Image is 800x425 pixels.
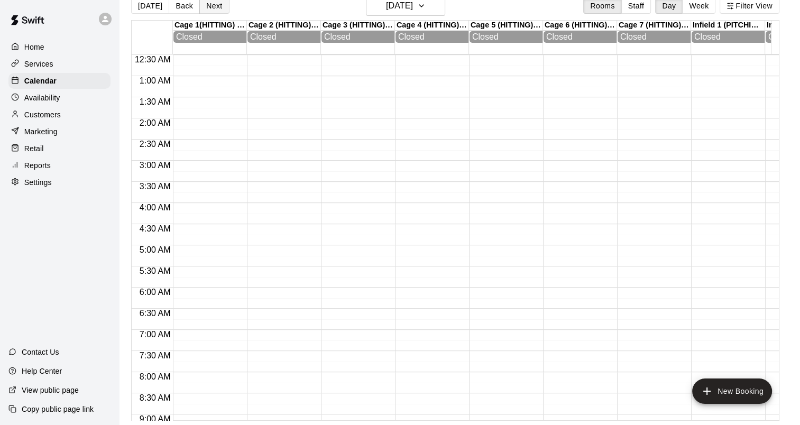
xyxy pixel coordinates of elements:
span: 1:30 AM [137,97,173,106]
p: Services [24,59,53,69]
p: Help Center [22,366,62,376]
div: Closed [546,32,614,42]
div: Infield 1 (PITCHING) - TBK [691,21,765,31]
span: 8:00 AM [137,372,173,381]
p: Contact Us [22,347,59,357]
p: Customers [24,109,61,120]
a: Settings [8,174,111,190]
span: 6:00 AM [137,288,173,297]
p: Retail [24,143,44,154]
a: Retail [8,141,111,156]
a: Calendar [8,73,111,89]
p: Home [24,42,44,52]
span: 4:00 AM [137,203,173,212]
div: Closed [398,32,466,42]
div: Closed [250,32,318,42]
div: Cage 5 (HITTING) - TBK [469,21,543,31]
span: 1:00 AM [137,76,173,85]
span: 2:30 AM [137,140,173,149]
span: 7:30 AM [137,351,173,360]
div: Closed [694,32,762,42]
span: 5:00 AM [137,245,173,254]
a: Home [8,39,111,55]
a: Availability [8,90,111,106]
div: Closed [472,32,540,42]
span: 3:30 AM [137,182,173,191]
p: Availability [24,93,60,103]
p: Copy public page link [22,404,94,414]
span: 5:30 AM [137,266,173,275]
div: Cage 7 (HITTING) - TBK [617,21,691,31]
p: Reports [24,160,51,171]
div: Cage 4 (HITTING) - TBK [395,21,469,31]
span: 3:00 AM [137,161,173,170]
span: 6:30 AM [137,309,173,318]
p: Settings [24,177,52,188]
button: add [692,378,772,404]
span: 9:00 AM [137,414,173,423]
p: View public page [22,385,79,395]
span: 8:30 AM [137,393,173,402]
div: Cage 1(HITTING) - Hit Trax - TBK [173,21,247,31]
span: 4:30 AM [137,224,173,233]
span: 7:00 AM [137,330,173,339]
a: Services [8,56,111,72]
a: Reports [8,158,111,173]
div: Cage 2 (HITTING)- Hit Trax - TBK [247,21,321,31]
span: 12:30 AM [132,55,173,64]
a: Marketing [8,124,111,140]
div: Closed [620,32,688,42]
div: Closed [176,32,244,42]
a: Customers [8,107,111,123]
p: Calendar [24,76,57,86]
div: Cage 3 (HITTING) - TBK [321,21,395,31]
p: Marketing [24,126,58,137]
span: 2:00 AM [137,118,173,127]
div: Closed [324,32,392,42]
div: Cage 6 (HITTING) - TBK [543,21,617,31]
